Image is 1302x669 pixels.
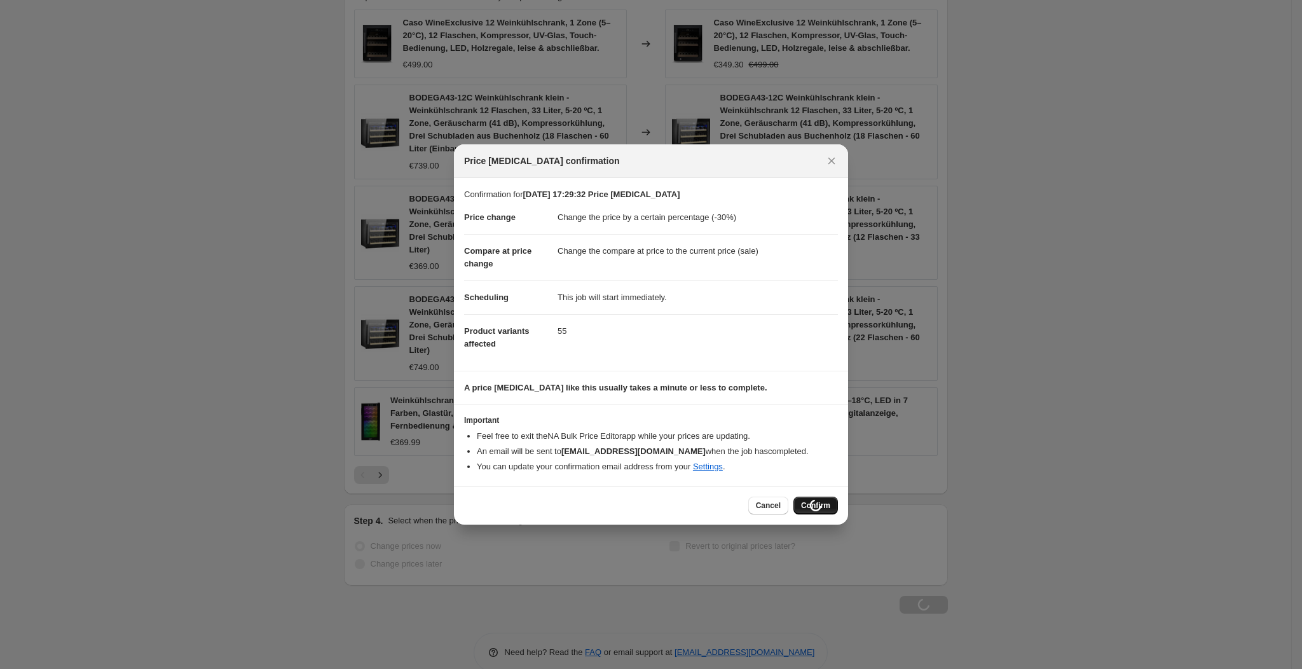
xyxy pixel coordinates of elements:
[523,190,680,199] b: [DATE] 17:29:32 Price [MEDICAL_DATA]
[464,293,509,302] span: Scheduling
[558,280,838,314] dd: This job will start immediately.
[464,383,767,392] b: A price [MEDICAL_DATA] like this usually takes a minute or less to complete.
[464,246,531,268] span: Compare at price change
[464,326,530,348] span: Product variants affected
[693,462,723,471] a: Settings
[464,212,516,222] span: Price change
[477,430,838,443] li: Feel free to exit the NA Bulk Price Editor app while your prices are updating.
[823,152,840,170] button: Close
[748,497,788,514] button: Cancel
[558,314,838,348] dd: 55
[477,445,838,458] li: An email will be sent to when the job has completed .
[464,188,838,201] p: Confirmation for
[561,446,706,456] b: [EMAIL_ADDRESS][DOMAIN_NAME]
[477,460,838,473] li: You can update your confirmation email address from your .
[756,500,781,511] span: Cancel
[464,155,620,167] span: Price [MEDICAL_DATA] confirmation
[558,201,838,234] dd: Change the price by a certain percentage (-30%)
[558,234,838,268] dd: Change the compare at price to the current price (sale)
[464,415,838,425] h3: Important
